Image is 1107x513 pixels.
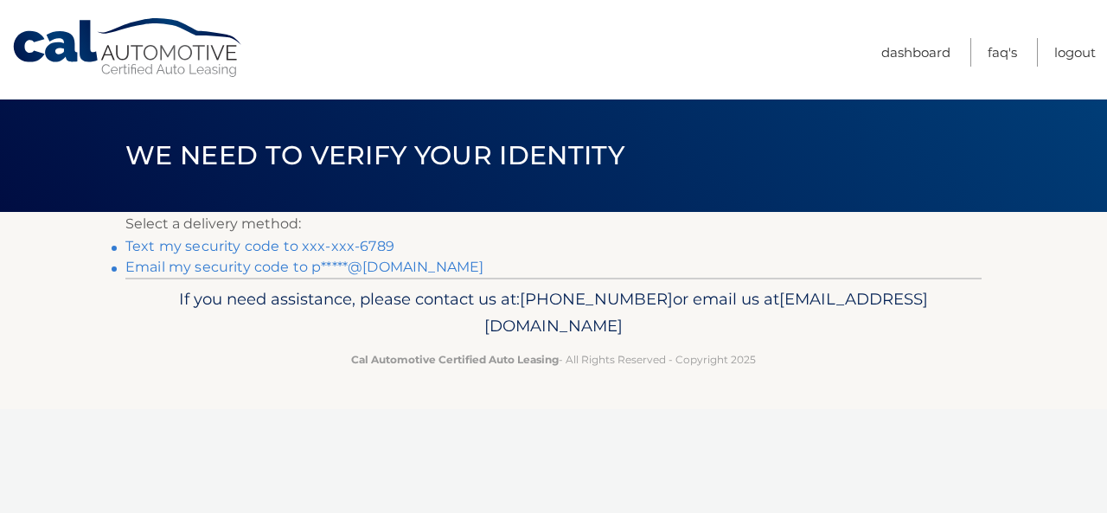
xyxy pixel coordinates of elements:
[125,238,394,254] a: Text my security code to xxx-xxx-6789
[11,17,245,79] a: Cal Automotive
[125,212,982,236] p: Select a delivery method:
[125,139,624,171] span: We need to verify your identity
[1054,38,1096,67] a: Logout
[137,285,970,341] p: If you need assistance, please contact us at: or email us at
[881,38,950,67] a: Dashboard
[351,353,559,366] strong: Cal Automotive Certified Auto Leasing
[520,289,673,309] span: [PHONE_NUMBER]
[988,38,1017,67] a: FAQ's
[137,350,970,369] p: - All Rights Reserved - Copyright 2025
[125,259,483,275] a: Email my security code to p*****@[DOMAIN_NAME]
